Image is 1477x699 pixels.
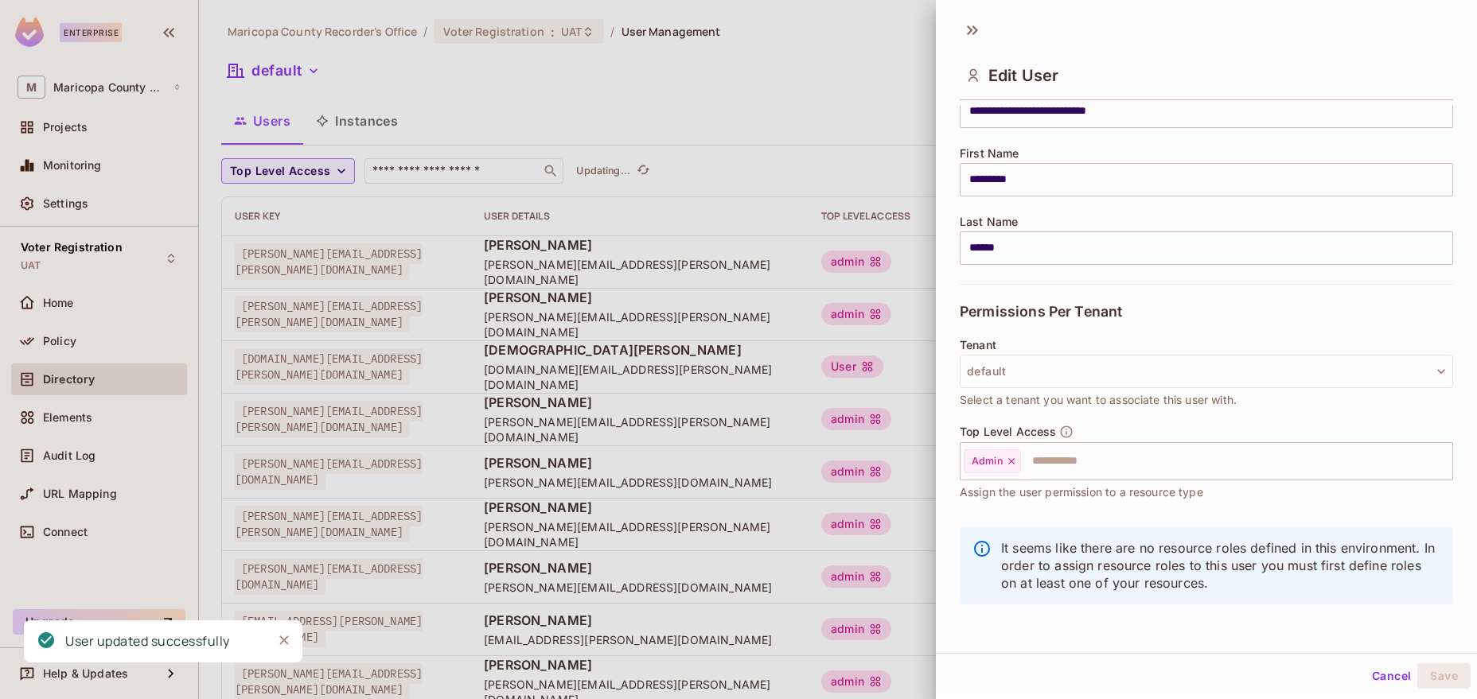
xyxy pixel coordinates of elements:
[960,339,996,351] span: Tenant
[965,449,1021,473] div: Admin
[1001,539,1440,592] p: It seems like there are no resource roles defined in this environment. In order to assign resourc...
[988,66,1058,85] span: Edit User
[960,216,1018,228] span: Last Name
[65,631,230,651] div: User updated successfully
[1444,459,1448,462] button: Open
[1366,663,1417,689] button: Cancel
[1417,663,1471,689] button: Save
[960,483,1203,501] span: Assign the user permission to a resource type
[960,147,1019,160] span: First Name
[960,304,1122,320] span: Permissions Per Tenant
[272,628,296,652] button: Close
[960,391,1237,409] span: Select a tenant you want to associate this user with.
[960,425,1056,438] span: Top Level Access
[960,355,1453,388] button: default
[972,455,1003,468] span: Admin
